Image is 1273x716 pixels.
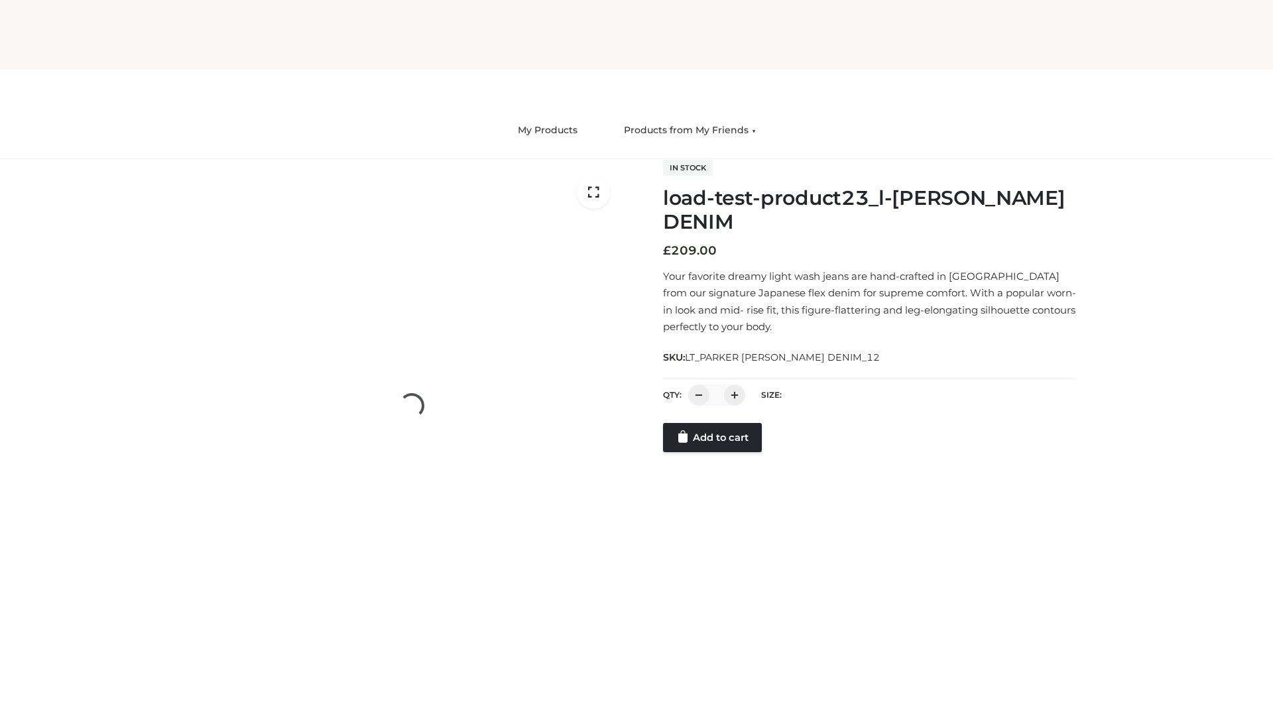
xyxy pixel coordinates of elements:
[614,116,766,145] a: Products from My Friends
[663,423,762,452] a: Add to cart
[761,390,782,400] label: Size:
[663,390,682,400] label: QTY:
[508,116,587,145] a: My Products
[663,243,671,258] span: £
[663,160,713,176] span: In stock
[663,186,1076,234] h1: load-test-product23_l-[PERSON_NAME] DENIM
[663,349,881,365] span: SKU:
[663,268,1076,335] p: Your favorite dreamy light wash jeans are hand-crafted in [GEOGRAPHIC_DATA] from our signature Ja...
[663,243,717,258] bdi: 209.00
[685,351,880,363] span: LT_PARKER [PERSON_NAME] DENIM_12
